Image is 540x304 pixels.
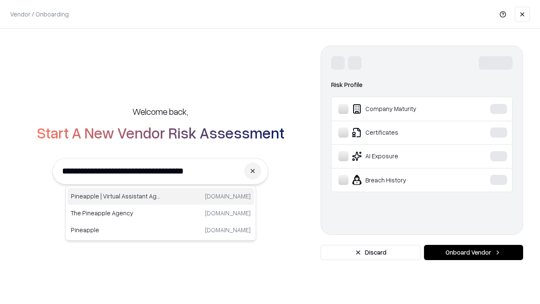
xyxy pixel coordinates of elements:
button: Onboard Vendor [424,245,523,260]
p: [DOMAIN_NAME] [205,225,251,234]
div: Company Maturity [338,104,464,114]
p: Pineapple [71,225,161,234]
div: Suggestions [65,186,256,241]
p: [DOMAIN_NAME] [205,192,251,201]
p: The Pineapple Agency [71,209,161,217]
p: [DOMAIN_NAME] [205,209,251,217]
div: Breach History [338,175,464,185]
h5: Welcome back, [132,106,188,117]
div: Certificates [338,128,464,138]
h2: Start A New Vendor Risk Assessment [37,124,284,141]
div: AI Exposure [338,151,464,161]
div: Risk Profile [331,80,513,90]
p: Pineapple | Virtual Assistant Agency [71,192,161,201]
button: Discard [321,245,421,260]
p: Vendor / Onboarding [10,10,69,19]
